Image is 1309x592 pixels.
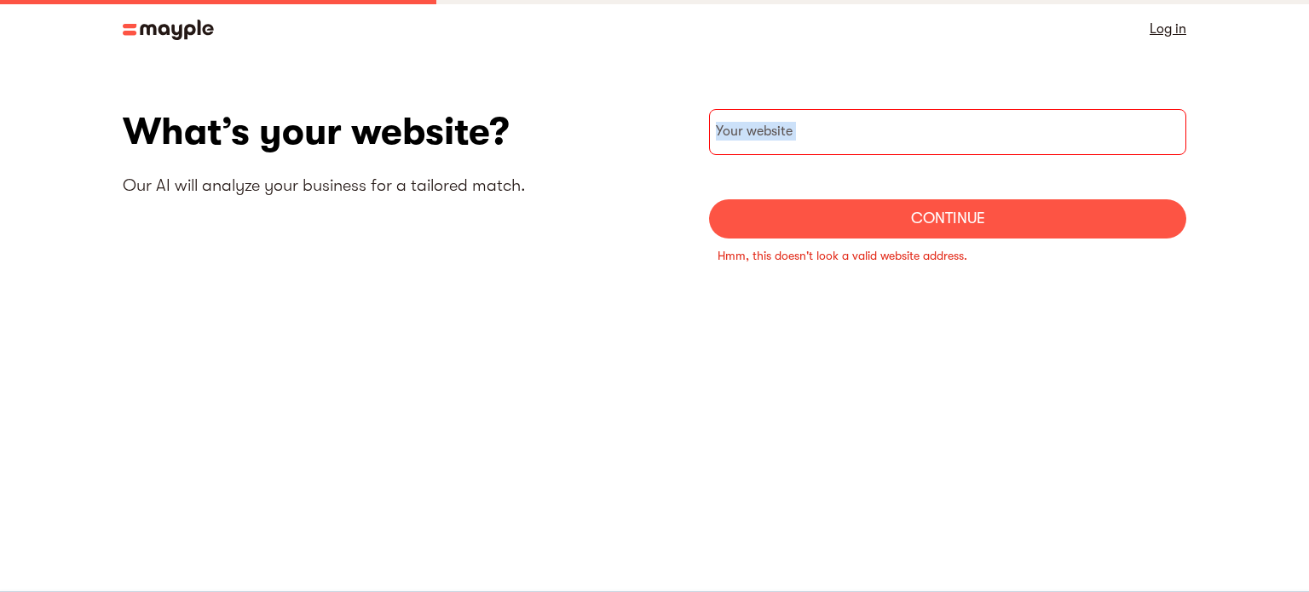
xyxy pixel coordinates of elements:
p: Our AI will analyze your business for a tailored match. [123,175,654,197]
div: Hmm, this doesn't look a valid website address. [718,247,1178,264]
h1: What’s your website? [123,109,654,154]
div: websiteStep failure [709,239,1186,273]
iframe: Chat Widget [1003,395,1309,592]
a: Log in [1150,17,1186,41]
form: websiteStep [709,109,1186,239]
